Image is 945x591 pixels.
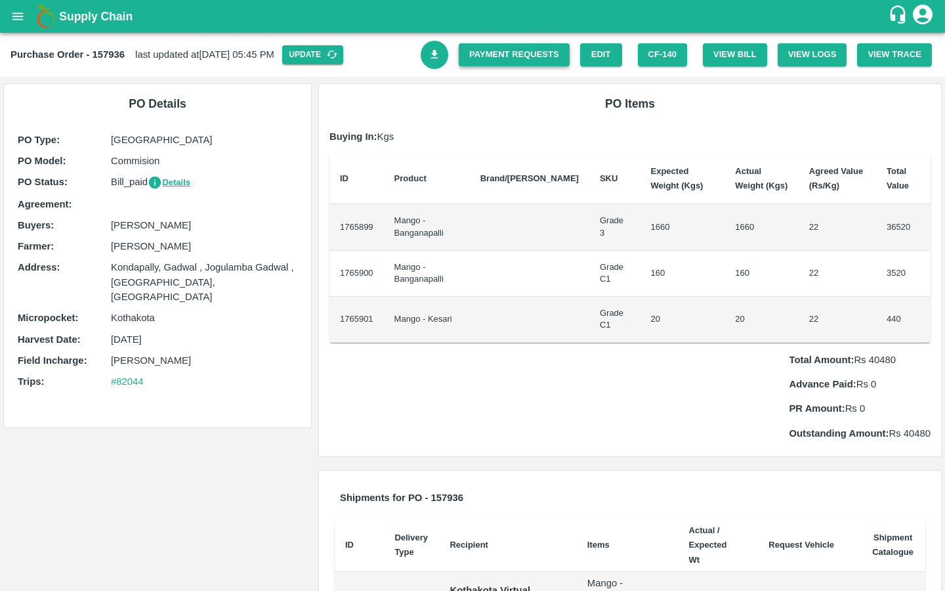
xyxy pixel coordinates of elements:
b: Farmer : [18,241,54,252]
b: Trips : [18,376,44,387]
button: View Logs [778,43,847,66]
td: 1660 [640,204,725,250]
b: PO Status : [18,177,68,187]
button: open drawer [3,1,33,32]
p: Commision [111,154,297,168]
img: logo [33,3,59,30]
b: ID [340,173,348,183]
p: [PERSON_NAME] [111,353,297,368]
b: Outstanding Amount: [789,428,889,439]
button: Details [148,175,190,190]
div: last updated at [DATE] 05:45 PM [10,45,421,64]
b: SKU [600,173,618,183]
td: 1765901 [329,297,384,343]
td: Mango - Banganapalli [384,251,470,297]
b: Product [394,173,427,183]
p: Rs 0 [789,401,931,416]
b: PO Model : [18,156,66,166]
td: 1660 [724,204,798,250]
b: Request Vehicle [768,540,834,550]
b: PR Amount: [789,403,845,414]
p: [DATE] [111,332,297,347]
button: CF-140 [638,43,687,66]
p: [GEOGRAPHIC_DATA] [111,133,297,147]
b: Items [587,540,610,550]
b: Field Incharge : [18,355,87,366]
b: Shipment Catalogue [872,533,913,557]
button: View Trace [857,43,932,66]
b: Expected Weight (Kgs) [651,166,703,190]
b: Address : [18,262,60,273]
p: Rs 40480 [789,353,931,367]
a: Payment Requests [459,43,570,66]
td: 22 [799,204,876,250]
b: Recipient [450,540,488,550]
div: account of current user [911,3,934,30]
p: Rs 40480 [789,426,931,441]
p: Kgs [329,129,931,144]
b: Shipments for PO - 157936 [340,492,463,503]
p: [PERSON_NAME] [111,218,297,232]
b: ID [345,540,354,550]
a: Download Bill [421,41,449,69]
b: Brand/[PERSON_NAME] [480,173,579,183]
td: 1765899 [329,204,384,250]
b: Purchase Order - 157936 [10,49,125,60]
a: Supply Chain [59,7,888,26]
button: View Bill [703,43,767,66]
b: Harvest Date : [18,334,81,345]
td: 3520 [876,251,931,297]
td: Mango - Banganapalli [384,204,470,250]
td: Grade C1 [589,251,640,297]
b: Total Amount: [789,355,854,365]
h6: PO Details [14,95,301,113]
b: Delivery Type [394,533,428,557]
td: 160 [640,251,725,297]
b: Agreed Value (Rs/Kg) [809,166,863,190]
p: Rs 0 [789,377,931,391]
p: Bill_paid [111,175,297,190]
b: Actual Weight (Kgs) [735,166,787,190]
td: 22 [799,297,876,343]
td: Grade 3 [589,204,640,250]
b: Buying In: [329,131,377,142]
td: 22 [799,251,876,297]
div: customer-support [888,5,911,28]
h6: PO Items [329,95,931,113]
td: Mango - Kesari [384,297,470,343]
p: Kondapally, Gadwal , Jogulamba Gadwal , [GEOGRAPHIC_DATA], [GEOGRAPHIC_DATA] [111,260,297,304]
td: 440 [876,297,931,343]
a: Edit [580,43,622,66]
a: #82044 [111,376,144,387]
b: Micropocket : [18,313,78,323]
p: Kothakota [111,311,297,325]
button: Update [282,45,343,64]
p: [PERSON_NAME] [111,239,297,253]
td: Grade C1 [589,297,640,343]
td: 20 [640,297,725,343]
td: 1765900 [329,251,384,297]
b: Advance Paid: [789,379,856,389]
b: Agreement: [18,199,72,209]
td: 20 [724,297,798,343]
b: Buyers : [18,220,54,230]
b: Total Value [887,166,909,190]
b: Actual / Expected Wt [689,525,727,565]
td: 36520 [876,204,931,250]
b: PO Type : [18,135,60,145]
b: Supply Chain [59,10,133,23]
td: 160 [724,251,798,297]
